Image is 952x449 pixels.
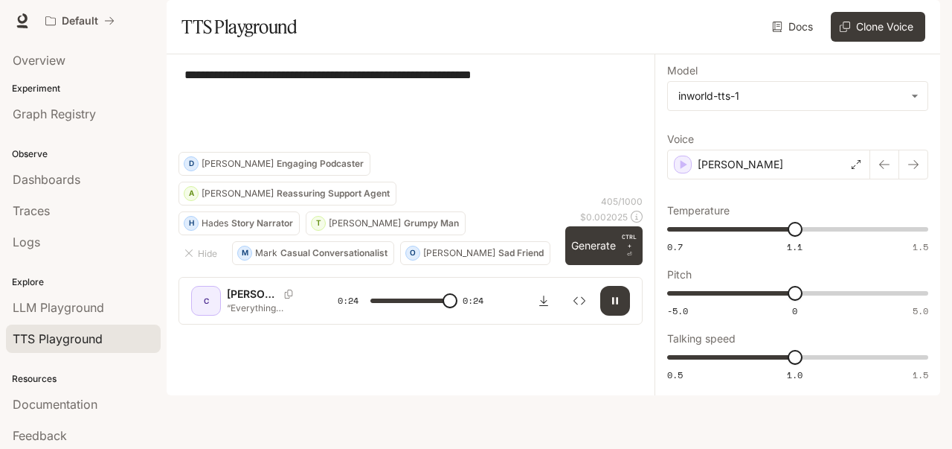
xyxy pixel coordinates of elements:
[178,241,226,265] button: Hide
[498,249,544,258] p: Sad Friend
[667,305,688,317] span: -5.0
[184,152,198,176] div: D
[622,232,637,259] p: ⏎
[184,182,198,206] div: A
[406,241,419,265] div: O
[231,219,293,228] p: Story Narrator
[529,286,559,316] button: Download audio
[312,211,325,235] div: T
[178,152,370,176] button: D[PERSON_NAME]Engaging Podcaster
[787,369,803,381] span: 1.0
[668,82,927,110] div: inworld-tts-1
[667,334,736,344] p: Talking speed
[913,241,928,253] span: 1.5
[178,211,300,235] button: HHadesStory Narrator
[238,241,251,265] div: M
[277,159,364,168] p: Engaging Podcaster
[667,369,683,381] span: 0.5
[787,241,803,253] span: 1.1
[227,302,302,314] p: “Everything you’re sure will last — your favorite person, your safe corner, the habit that calms ...
[202,159,274,168] p: [PERSON_NAME]
[227,287,278,302] p: [PERSON_NAME]
[831,12,925,42] button: Clone Voice
[667,206,730,216] p: Temperature
[194,289,218,313] div: C
[184,211,198,235] div: H
[400,241,550,265] button: O[PERSON_NAME]Sad Friend
[277,189,390,198] p: Reassuring Support Agent
[667,66,698,76] p: Model
[622,232,637,250] p: CTRL +
[181,12,297,42] h1: TTS Playground
[678,89,904,104] div: inworld-tts-1
[601,195,643,208] p: 405 / 1000
[278,290,299,299] button: Copy Voice ID
[769,12,819,42] a: Docs
[667,134,694,144] p: Voice
[329,219,401,228] p: [PERSON_NAME]
[913,369,928,381] span: 1.5
[404,219,459,228] p: Grumpy Man
[202,219,228,228] p: Hades
[423,249,495,258] p: [PERSON_NAME]
[202,189,274,198] p: [PERSON_NAME]
[255,249,277,258] p: Mark
[280,249,387,258] p: Casual Conversationalist
[565,226,643,265] button: GenerateCTRL +⏎
[62,15,98,28] p: Default
[667,270,692,280] p: Pitch
[463,293,483,308] span: 0:24
[338,293,358,308] span: 0:24
[792,305,797,317] span: 0
[178,182,396,206] button: A[PERSON_NAME]Reassuring Support Agent
[913,305,928,317] span: 5.0
[565,286,594,316] button: Inspect
[39,6,121,36] button: All workspaces
[232,241,394,265] button: MMarkCasual Conversationalist
[698,157,783,172] p: [PERSON_NAME]
[667,241,683,253] span: 0.7
[306,211,466,235] button: T[PERSON_NAME]Grumpy Man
